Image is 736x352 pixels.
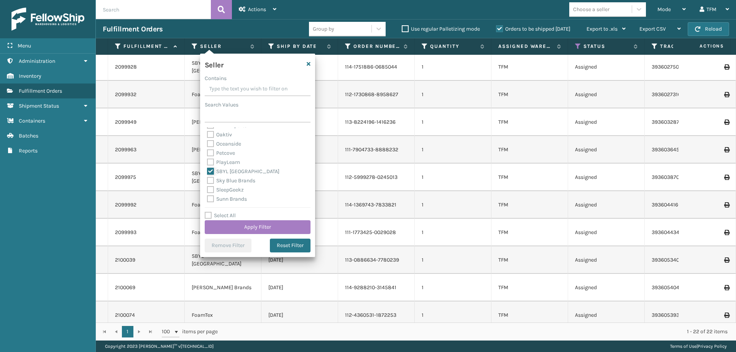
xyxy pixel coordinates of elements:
[19,58,55,64] span: Administration
[19,88,62,94] span: Fulfillment Orders
[724,92,729,97] i: Print Label
[568,274,645,301] td: Assigned
[430,43,476,50] label: Quantity
[338,301,415,329] td: 112-4360531-1872253
[338,246,415,274] td: 113-0886634-7780239
[338,219,415,246] td: 111-1773425-0029028
[402,26,480,32] label: Use regular Palletizing mode
[115,201,136,209] a: 2099992
[724,147,729,152] i: Print Label
[19,133,38,139] span: Batches
[568,53,645,81] td: Assigned
[491,108,568,136] td: TFM
[724,230,729,235] i: Print Label
[115,63,137,71] a: 2099928
[415,164,491,191] td: 1
[205,74,227,82] label: Contains
[115,229,136,236] a: 2099993
[652,229,687,236] a: 393604434176
[185,136,261,164] td: [PERSON_NAME] Brands
[185,164,261,191] td: SBYL [GEOGRAPHIC_DATA]
[338,136,415,164] td: 111-7904733-8888232
[205,101,238,109] label: Search Values
[11,8,84,31] img: logo
[724,285,729,290] i: Print Label
[338,53,415,81] td: 114-1751886-0685044
[568,136,645,164] td: Assigned
[162,328,173,336] span: 100
[652,64,688,70] a: 393602750822
[205,58,223,70] h4: Seller
[652,312,689,318] a: 393605393098
[491,274,568,301] td: TFM
[205,82,310,96] input: Type the text you wish to filter on
[568,108,645,136] td: Assigned
[568,164,645,191] td: Assigned
[688,22,729,36] button: Reload
[491,246,568,274] td: TFM
[162,326,218,337] span: items per page
[724,257,729,263] i: Print Label
[415,53,491,81] td: 1
[652,257,687,263] a: 393605340109
[657,6,671,13] span: Mode
[205,239,251,252] button: Remove Filter
[261,274,338,301] td: [DATE]
[19,118,45,124] span: Containers
[652,119,688,125] a: 393603287189
[207,141,241,147] label: Oceanside
[491,301,568,329] td: TFM
[115,311,135,319] a: 2100074
[123,43,170,50] label: Fulfillment Order Id
[338,164,415,191] td: 112-5999278-0245013
[724,202,729,208] i: Print Label
[568,246,645,274] td: Assigned
[205,220,310,234] button: Apply Filter
[415,301,491,329] td: 1
[103,25,163,34] h3: Fulfillment Orders
[115,174,136,181] a: 2099975
[185,81,261,108] td: FoamTex
[207,177,255,184] label: Sky Blue Brands
[261,246,338,274] td: [DATE]
[270,239,310,252] button: Reset Filter
[185,219,261,246] td: FoamTex
[185,301,261,329] td: FoamTex
[185,191,261,219] td: FoamTex
[19,73,41,79] span: Inventory
[207,131,232,138] label: Oaktiv
[248,6,266,13] span: Actions
[338,108,415,136] td: 113-8224196-1416236
[261,301,338,329] td: [DATE]
[415,246,491,274] td: 1
[724,175,729,180] i: Print Label
[670,341,727,352] div: |
[491,81,568,108] td: TFM
[491,136,568,164] td: TFM
[277,43,323,50] label: Ship By Date
[415,136,491,164] td: 1
[491,53,568,81] td: TFM
[207,159,240,165] label: PlayLearn
[583,43,630,50] label: Status
[338,274,415,301] td: 114-9288210-3145841
[652,91,687,98] a: 393602731036
[19,147,38,154] span: Reports
[568,301,645,329] td: Assigned
[568,81,645,108] td: Assigned
[115,91,136,98] a: 2099932
[207,196,247,202] label: Sunn Brands
[573,5,609,13] div: Choose a seller
[491,191,568,219] td: TFM
[338,81,415,108] td: 112-1730868-8958627
[205,212,236,219] label: Select All
[207,168,279,175] label: SBYL [GEOGRAPHIC_DATA]
[228,328,728,336] div: 1 - 22 of 22 items
[568,191,645,219] td: Assigned
[491,219,568,246] td: TFM
[498,43,553,50] label: Assigned Warehouse
[415,191,491,219] td: 1
[200,43,246,50] label: Seller
[313,25,334,33] div: Group by
[185,53,261,81] td: SBYL [GEOGRAPHIC_DATA]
